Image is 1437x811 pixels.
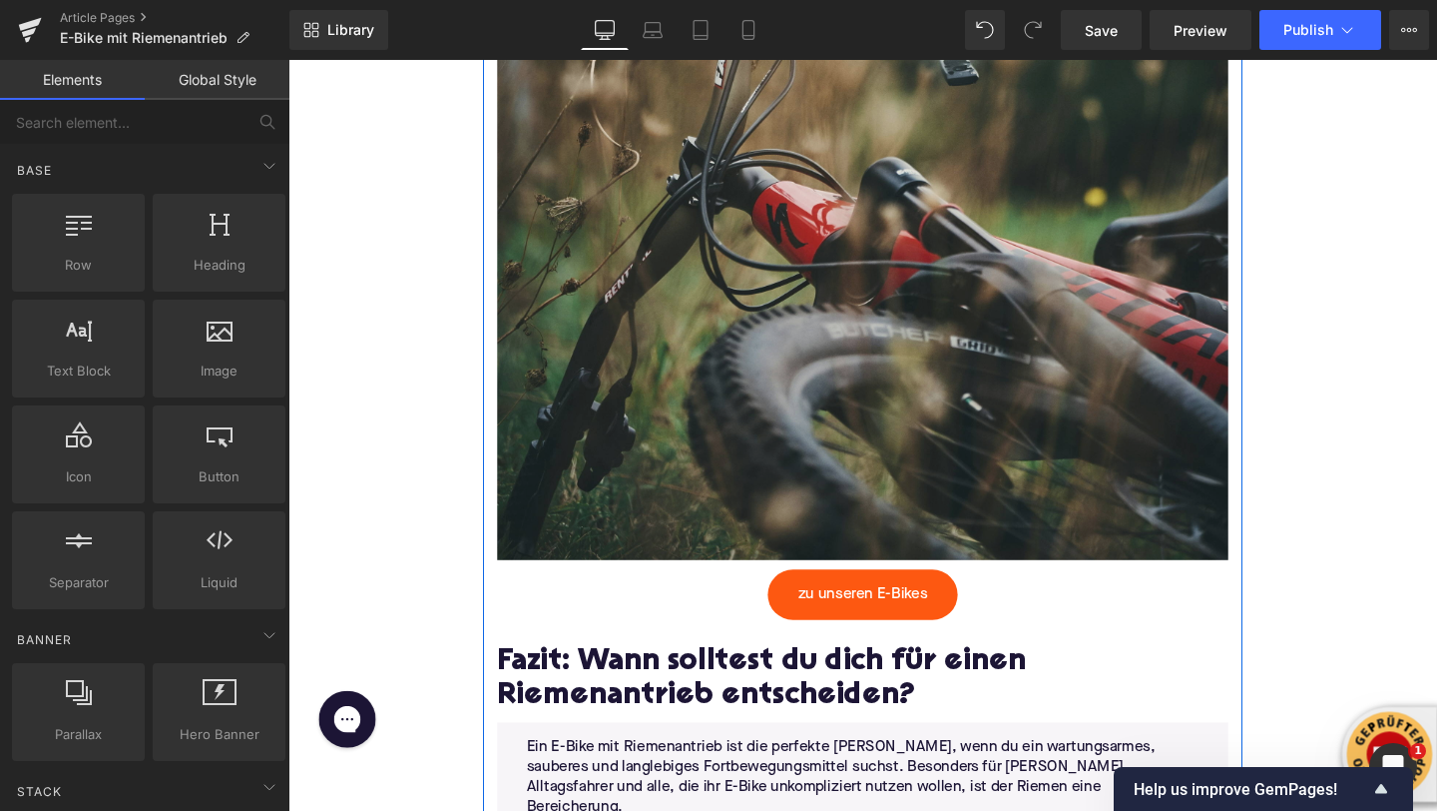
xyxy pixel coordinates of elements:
span: Text Block [18,361,139,382]
span: Save [1085,20,1118,41]
span: zu unseren E-Bikes [536,551,672,572]
a: Article Pages [60,10,289,26]
span: Icon [18,466,139,487]
button: Undo [965,10,1005,50]
span: 1 [1410,743,1426,759]
button: Redo [1013,10,1053,50]
span: Help us improve GemPages! [1134,780,1369,799]
button: More [1389,10,1429,50]
a: Laptop [629,10,677,50]
a: Global Style [145,60,289,100]
h2: Fazit: Wann solltest du dich für einen Riemenantrieb entscheiden? [220,616,988,687]
a: Desktop [581,10,629,50]
button: Show survey - Help us improve GemPages! [1134,777,1393,801]
iframe: Intercom live chat [1369,743,1417,791]
span: Preview [1174,20,1227,41]
a: Tablet [677,10,724,50]
span: Button [159,466,279,487]
iframe: Gorgias live chat messenger [22,656,102,730]
span: Row [18,255,139,276]
span: Library [327,21,374,39]
span: Liquid [159,572,279,593]
a: zu unseren E-Bikes [504,535,704,588]
span: Base [15,161,54,180]
span: Hero Banner [159,724,279,745]
button: Publish [1259,10,1381,50]
span: Stack [15,782,64,801]
p: Ein E-Bike mit Riemenantrieb ist die perfekte [PERSON_NAME], wenn du ein wartungsarmes, sauberes ... [250,712,957,796]
a: Mobile [724,10,772,50]
a: New Library [289,10,388,50]
span: E-Bike mit Riemenantrieb [60,30,228,46]
span: Image [159,361,279,382]
span: Parallax [18,724,139,745]
a: Preview [1150,10,1251,50]
span: Heading [159,255,279,276]
span: Banner [15,630,74,649]
span: Separator [18,572,139,593]
span: Publish [1283,22,1333,38]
